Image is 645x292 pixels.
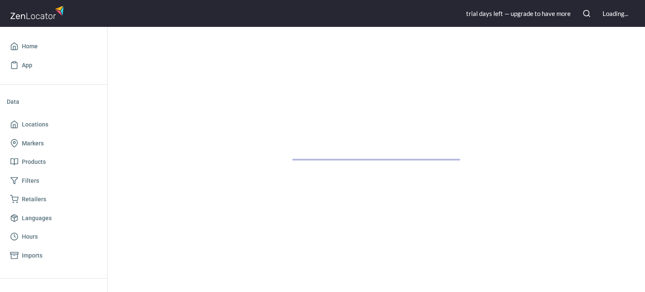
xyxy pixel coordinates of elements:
[7,37,100,56] a: Home
[22,60,32,71] span: App
[7,92,100,112] li: Data
[10,3,66,21] img: zenlocator
[7,209,100,228] a: Languages
[7,56,100,75] a: App
[7,246,100,265] a: Imports
[577,4,596,23] button: Search
[22,157,46,167] span: Products
[7,190,100,209] a: Retailers
[22,213,52,224] span: Languages
[603,9,628,18] div: Loading...
[7,153,100,171] a: Products
[7,115,100,134] a: Locations
[22,119,48,130] span: Locations
[7,227,100,246] a: Hours
[22,176,39,186] span: Filters
[22,194,46,205] span: Retailers
[22,231,38,242] span: Hours
[22,250,42,261] span: Imports
[7,171,100,190] a: Filters
[466,9,571,18] div: trial day s left — upgrade to have more
[7,134,100,153] a: Markers
[22,138,44,149] span: Markers
[22,41,38,52] span: Home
